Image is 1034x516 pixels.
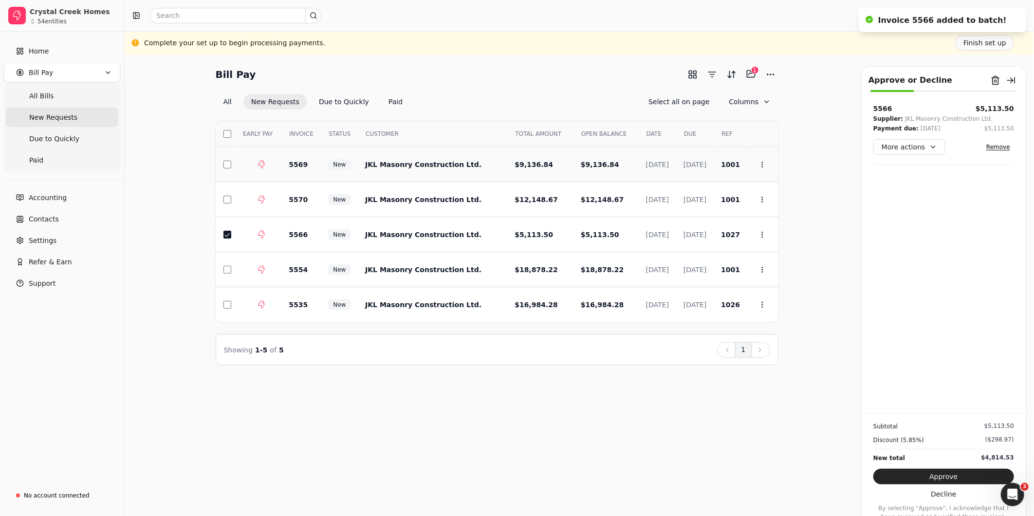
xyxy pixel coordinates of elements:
[279,346,284,354] span: 5
[255,346,267,354] span: 1 - 5
[873,435,924,445] div: Discount (5.85%)
[721,196,740,203] span: 1001
[289,196,308,203] span: 5570
[6,108,118,127] a: New Requests
[29,68,53,78] span: Bill Pay
[515,129,561,138] span: TOTAL AMOUNT
[30,7,116,17] div: Crystal Creek Homes
[683,301,706,309] span: [DATE]
[29,155,43,166] span: Paid
[981,453,1014,462] div: $4,814.53
[868,74,952,86] div: Approve or Decline
[289,129,313,138] span: INVOICE
[721,301,740,309] span: 1026
[365,161,481,168] span: JKL Masonry Construction Ltd.
[721,129,733,138] span: REF
[976,104,1014,114] button: $5,113.50
[646,196,669,203] span: [DATE]
[581,231,619,239] span: $5,113.50
[4,209,120,229] a: Contacts
[646,231,669,239] span: [DATE]
[581,266,624,274] span: $18,878.22
[873,453,905,463] div: New total
[29,278,55,289] span: Support
[763,67,778,82] button: More
[641,94,717,110] button: Select all on page
[683,196,706,203] span: [DATE]
[581,161,619,168] span: $9,136.84
[873,486,1014,502] button: Decline
[216,94,411,110] div: Invoice filter options
[381,94,410,110] button: Paid
[24,491,90,500] div: No account connected
[743,66,759,82] button: Batch (1)
[1001,483,1024,506] iframe: Intercom live chat
[289,231,308,239] span: 5566
[873,469,1014,484] button: Approve
[646,129,662,138] span: DATE
[515,301,558,309] span: $16,984.28
[684,129,697,138] span: DUE
[29,46,49,56] span: Home
[581,301,624,309] span: $16,984.28
[216,67,256,82] h2: Bill Pay
[721,161,740,168] span: 1001
[311,94,377,110] button: Due to Quickly
[4,487,120,504] a: No account connected
[515,161,553,168] span: $9,136.84
[144,38,325,48] div: Complete your set up to begin processing payments.
[365,301,481,309] span: JKL Masonry Construction Ltd.
[6,150,118,170] a: Paid
[873,104,892,114] div: 5566
[985,435,1014,444] div: ($298.97)
[270,346,277,354] span: of
[224,346,253,354] span: Showing
[721,94,778,110] button: Column visibility settings
[905,114,993,124] div: JKL Masonry Construction Ltd.
[955,35,1015,51] button: Finish set up
[243,94,307,110] button: New Requests
[333,300,346,309] span: New
[873,422,898,431] div: Subtotal
[4,274,120,293] button: Support
[6,129,118,148] a: Due to Quickly
[4,188,120,207] a: Accounting
[29,193,67,203] span: Accounting
[873,124,919,133] div: Payment due:
[366,129,399,138] span: CUSTOMER
[921,124,941,133] div: [DATE]
[365,266,481,274] span: JKL Masonry Construction Ltd.
[4,63,120,82] button: Bill Pay
[333,195,346,204] span: New
[721,266,740,274] span: 1001
[4,252,120,272] button: Refer & Earn
[216,94,240,110] button: All
[646,266,669,274] span: [DATE]
[873,114,903,124] div: Supplier:
[724,67,739,82] button: Sort
[333,160,346,169] span: New
[721,231,740,239] span: 1027
[683,266,706,274] span: [DATE]
[289,266,308,274] span: 5554
[29,236,56,246] span: Settings
[581,129,627,138] span: OPEN BALANCE
[873,139,945,155] button: More actions
[333,230,346,239] span: New
[751,66,759,74] div: 1
[4,231,120,250] a: Settings
[683,161,706,168] span: [DATE]
[365,196,481,203] span: JKL Masonry Construction Ltd.
[982,141,1014,153] button: Remove
[984,422,1014,430] div: $5,113.50
[29,214,59,224] span: Contacts
[515,231,553,239] span: $5,113.50
[6,86,118,106] a: All Bills
[289,301,308,309] span: 5535
[365,231,481,239] span: JKL Masonry Construction Ltd.
[243,129,273,138] span: EARLY PAY
[4,41,120,61] a: Home
[984,124,1014,133] button: $5,113.50
[683,231,706,239] span: [DATE]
